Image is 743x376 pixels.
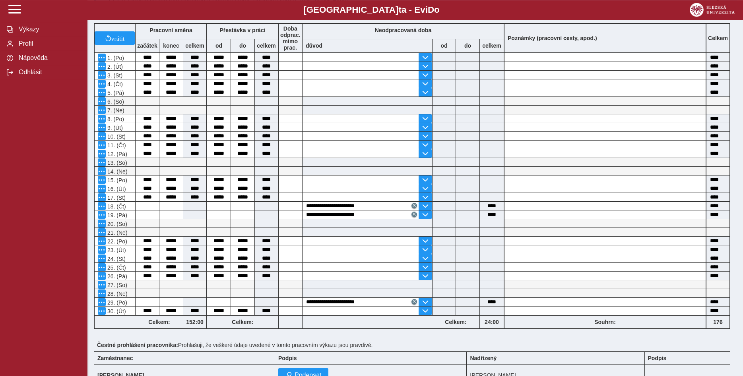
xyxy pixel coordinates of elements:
span: 11. (Čt) [106,142,126,148]
span: 8. (Po) [106,116,124,122]
span: Odhlásit [16,69,81,76]
button: Menu [98,237,106,245]
span: 24. (St) [106,256,126,262]
button: Menu [98,220,106,228]
button: Menu [98,167,106,175]
b: důvod [306,42,322,49]
button: Menu [98,289,106,297]
span: 28. (Ne) [106,291,128,297]
span: 27. (So) [106,282,127,288]
button: Menu [98,176,106,184]
b: Podpis [648,355,667,361]
span: 10. (St) [106,133,126,140]
b: Nadřízený [470,355,497,361]
button: Menu [98,228,106,236]
span: 1. (Po) [106,55,124,61]
b: Celkem: [207,319,278,325]
span: 21. (Ne) [106,229,128,236]
b: Celkem: [136,319,183,325]
button: Menu [98,150,106,158]
b: do [456,42,479,49]
span: 22. (Po) [106,238,127,245]
span: Profil [16,40,81,47]
b: od [433,42,456,49]
span: 14. (Ne) [106,168,128,175]
span: o [434,5,440,15]
button: Menu [98,193,106,201]
span: 7. (Ne) [106,107,124,114]
b: konec [159,42,183,49]
b: do [231,42,254,49]
b: Pracovní směna [149,27,192,33]
span: 3. (St) [106,72,122,79]
b: Zaměstnanec [97,355,133,361]
div: Prohlašuji, že veškeré údaje uvedené v tomto pracovním výkazu jsou pravdivé. [94,339,737,351]
span: 25. (Čt) [106,264,126,271]
button: Menu [98,54,106,62]
button: Menu [98,132,106,140]
button: Menu [98,272,106,280]
b: Souhrn: [594,319,616,325]
span: 15. (Po) [106,177,127,183]
button: Menu [98,158,106,166]
button: Menu [98,106,106,114]
span: 29. (Po) [106,299,127,306]
b: Celkem: [432,319,479,325]
span: Nápověda [16,54,81,62]
span: vrátit [111,35,125,41]
button: Menu [98,115,106,123]
span: 20. (So) [106,221,127,227]
button: Menu [98,97,106,105]
button: Menu [98,307,106,315]
button: Menu [98,298,106,306]
button: Menu [98,62,106,70]
span: 18. (Čt) [106,203,126,210]
b: celkem [255,42,278,49]
span: 26. (Pá) [106,273,127,280]
span: 30. (Út) [106,308,126,314]
b: celkem [480,42,504,49]
span: D [428,5,434,15]
button: Menu [98,185,106,193]
b: Podpis [278,355,297,361]
b: Celkem [708,35,728,41]
button: Menu [98,255,106,262]
span: 2. (Út) [106,64,123,70]
b: 176 [706,319,729,325]
b: [GEOGRAPHIC_DATA] a - Evi [24,5,719,15]
button: Menu [98,71,106,79]
span: 5. (Pá) [106,90,124,96]
span: Výkazy [16,26,81,33]
button: Menu [98,211,106,219]
button: Menu [98,141,106,149]
span: 4. (Čt) [106,81,123,87]
span: t [398,5,401,15]
button: Menu [98,202,106,210]
span: 17. (St) [106,195,126,201]
b: celkem [183,42,206,49]
span: 6. (So) [106,98,124,105]
span: 9. (Út) [106,125,123,131]
b: Čestné prohlášení pracovníka: [97,342,178,348]
img: logo_web_su.png [690,3,735,17]
span: 16. (Út) [106,186,126,192]
b: 152:00 [183,319,206,325]
b: Přestávka v práci [219,27,265,33]
span: 23. (Út) [106,247,126,253]
button: Menu [98,89,106,96]
b: 24:00 [480,319,504,325]
button: Menu [98,281,106,289]
span: 13. (So) [106,160,127,166]
span: 12. (Pá) [106,151,127,157]
button: vrátit [95,31,135,45]
button: Menu [98,80,106,88]
b: Poznámky (pracovní cesty, apod.) [504,35,600,41]
b: začátek [136,42,159,49]
span: 19. (Pá) [106,212,127,218]
button: Menu [98,263,106,271]
button: Menu [98,246,106,254]
b: Neodpracovaná doba [375,27,431,33]
button: Menu [98,123,106,131]
b: od [207,42,231,49]
b: Doba odprac. mimo prac. [280,25,301,51]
